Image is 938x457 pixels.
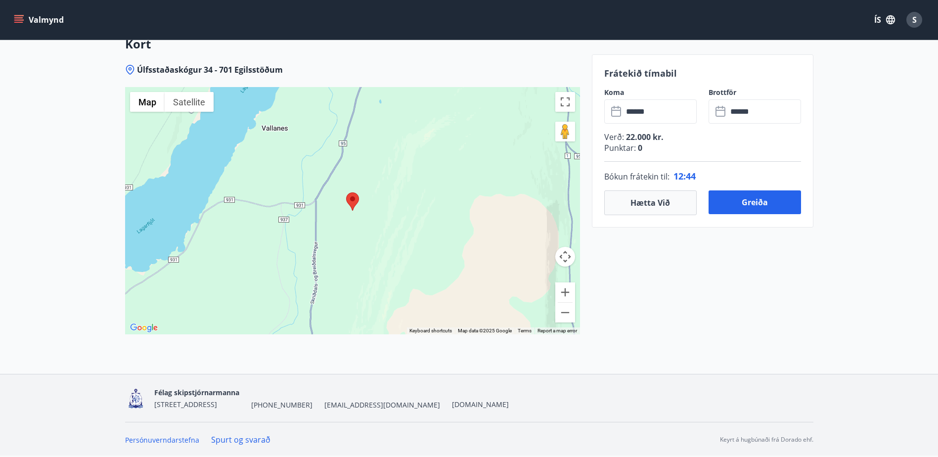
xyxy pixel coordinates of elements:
[555,303,575,322] button: Zoom out
[604,190,697,215] button: Hætta við
[12,11,68,29] button: menu
[604,142,801,153] p: Punktar :
[154,400,217,409] span: [STREET_ADDRESS]
[128,321,160,334] img: Google
[686,170,696,182] span: 44
[624,132,664,142] span: 22.000 kr.
[518,328,532,333] a: Terms (opens in new tab)
[604,132,801,142] p: Verð :
[128,321,160,334] a: Open this area in Google Maps (opens a new window)
[125,388,146,409] img: 4fX9JWmG4twATeQ1ej6n556Sc8UHidsvxQtc86h8.png
[458,328,512,333] span: Map data ©2025 Google
[154,388,239,397] span: Félag skipstjórnarmanna
[636,142,642,153] span: 0
[452,400,509,409] a: [DOMAIN_NAME]
[555,122,575,141] button: Drag Pegman onto the map to open Street View
[604,88,697,97] label: Koma
[251,400,313,410] span: [PHONE_NUMBER]
[604,67,801,80] p: Frátekið tímabil
[555,247,575,267] button: Map camera controls
[137,64,283,75] span: Úlfsstaðaskógur 34 - 701 Egilsstöðum
[869,11,900,29] button: ÍS
[165,92,214,112] button: Show satellite imagery
[125,435,199,445] a: Persónuverndarstefna
[555,282,575,302] button: Zoom in
[673,170,686,182] span: 12 :
[720,435,813,444] p: Keyrt á hugbúnaði frá Dorado ehf.
[324,400,440,410] span: [EMAIL_ADDRESS][DOMAIN_NAME]
[409,327,452,334] button: Keyboard shortcuts
[130,92,165,112] button: Show street map
[709,88,801,97] label: Brottför
[902,8,926,32] button: S
[709,190,801,214] button: Greiða
[211,434,270,445] a: Spurt og svarað
[537,328,577,333] a: Report a map error
[125,36,580,52] h3: Kort
[604,171,670,183] span: Bókun frátekin til :
[555,92,575,112] button: Toggle fullscreen view
[912,14,917,25] span: S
